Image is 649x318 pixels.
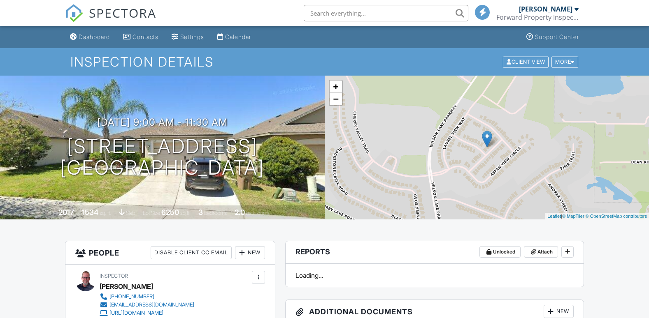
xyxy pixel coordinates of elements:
[100,273,128,279] span: Inspector
[551,56,578,67] div: More
[109,310,163,316] div: [URL][DOMAIN_NAME]
[89,4,156,21] span: SPECTORA
[109,293,154,300] div: [PHONE_NUMBER]
[65,241,275,265] h3: People
[143,210,160,216] span: Lot Size
[100,309,194,317] a: [URL][DOMAIN_NAME]
[100,210,111,216] span: sq. ft.
[586,214,647,219] a: © OpenStreetMap contributors
[547,214,561,219] a: Leaflet
[562,214,584,219] a: © MapTiler
[535,33,579,40] div: Support Center
[100,280,153,293] div: [PERSON_NAME]
[100,301,194,309] a: [EMAIL_ADDRESS][DOMAIN_NAME]
[503,56,549,67] div: Client View
[168,30,207,45] a: Settings
[235,246,265,259] div: New
[133,33,158,40] div: Contacts
[330,93,342,105] a: Zoom out
[65,11,156,28] a: SPECTORA
[120,30,162,45] a: Contacts
[48,210,57,216] span: Built
[214,30,254,45] a: Calendar
[58,208,74,217] div: 2017
[67,30,113,45] a: Dashboard
[304,5,468,21] input: Search everything...
[204,210,227,216] span: bedrooms
[70,55,579,69] h1: Inspection Details
[180,210,191,216] span: sq.ft.
[60,136,264,179] h1: [STREET_ADDRESS] [GEOGRAPHIC_DATA]
[97,117,228,128] h3: [DATE] 9:00 am - 11:30 am
[502,58,551,65] a: Client View
[496,13,579,21] div: Forward Property Inspections
[545,213,649,220] div: |
[161,208,179,217] div: 6250
[544,305,574,318] div: New
[235,208,245,217] div: 2.0
[109,302,194,308] div: [EMAIL_ADDRESS][DOMAIN_NAME]
[225,33,251,40] div: Calendar
[126,210,135,216] span: slab
[100,293,194,301] a: [PHONE_NUMBER]
[79,33,110,40] div: Dashboard
[82,208,98,217] div: 1534
[180,33,204,40] div: Settings
[246,210,270,216] span: bathrooms
[65,4,83,22] img: The Best Home Inspection Software - Spectora
[330,81,342,93] a: Zoom in
[151,246,232,259] div: Disable Client CC Email
[198,208,203,217] div: 3
[523,30,582,45] a: Support Center
[519,5,572,13] div: [PERSON_NAME]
